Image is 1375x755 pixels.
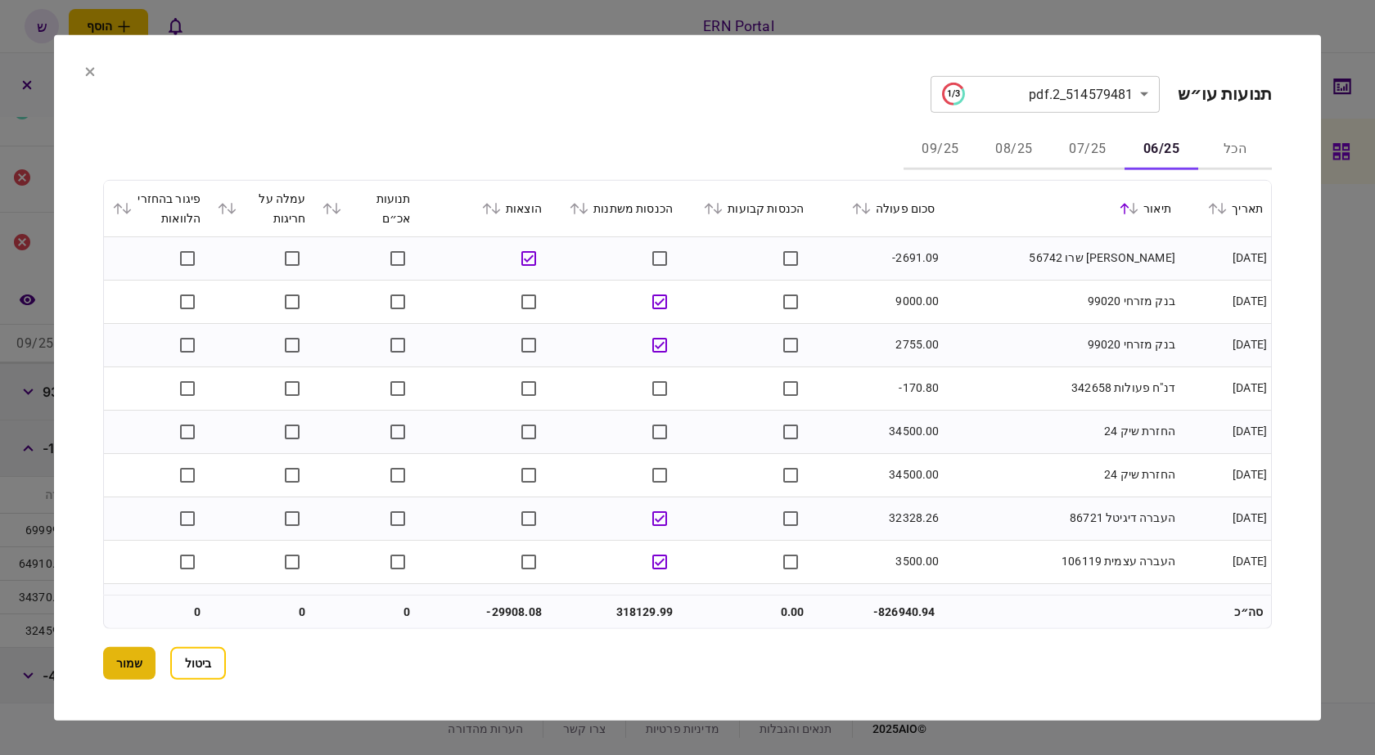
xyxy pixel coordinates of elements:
[812,540,943,583] td: 3500.00
[1198,130,1272,169] button: הכל
[322,188,410,227] div: תנועות אכ״ם
[1179,540,1271,583] td: [DATE]
[1179,366,1271,410] td: [DATE]
[1179,323,1271,366] td: [DATE]
[812,497,943,540] td: 32328.26
[217,188,305,227] div: עמלה על חריגות
[1179,595,1271,628] td: סה״כ
[943,583,1179,627] td: העברה עצמית 24173
[1178,83,1272,104] h2: תנועות עו״ש
[943,280,1179,323] td: בנק מזרחי 99020
[104,595,209,628] td: 0
[943,497,1179,540] td: העברה דיגיטל 86721
[942,83,1134,106] div: 514579481_2.pdf
[1179,280,1271,323] td: [DATE]
[946,88,959,99] text: 1/3
[820,198,935,218] div: סכום פעולה
[681,595,812,628] td: 0.00
[943,366,1179,410] td: דנ"ח פעולות 342658
[419,595,550,628] td: -29908.08
[943,540,1179,583] td: העברה עצמית 106119
[812,583,943,627] td: -10300.00
[1188,198,1263,218] div: תאריך
[1179,453,1271,497] td: [DATE]
[170,647,226,680] button: ביטול
[1179,583,1271,627] td: [DATE]
[112,188,201,227] div: פיגור בהחזרי הלוואות
[812,236,943,280] td: -2691.09
[427,198,542,218] div: הוצאות
[943,453,1179,497] td: החזרת שיק 24
[1051,130,1125,169] button: 07/25
[558,198,673,218] div: הכנסות משתנות
[943,236,1179,280] td: [PERSON_NAME] שרו 56742
[977,130,1051,169] button: 08/25
[209,595,313,628] td: 0
[689,198,804,218] div: הכנסות קבועות
[812,323,943,366] td: 2755.00
[1179,410,1271,453] td: [DATE]
[1125,130,1198,169] button: 06/25
[812,453,943,497] td: 34500.00
[812,410,943,453] td: 34500.00
[103,647,156,680] button: שמור
[1179,497,1271,540] td: [DATE]
[812,595,943,628] td: -826940.94
[943,410,1179,453] td: החזרת שיק 24
[943,323,1179,366] td: בנק מזרחי 99020
[313,595,418,628] td: 0
[812,280,943,323] td: 9000.00
[550,595,681,628] td: 318129.99
[951,198,1170,218] div: תיאור
[812,366,943,410] td: -170.80
[1179,236,1271,280] td: [DATE]
[904,130,977,169] button: 09/25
